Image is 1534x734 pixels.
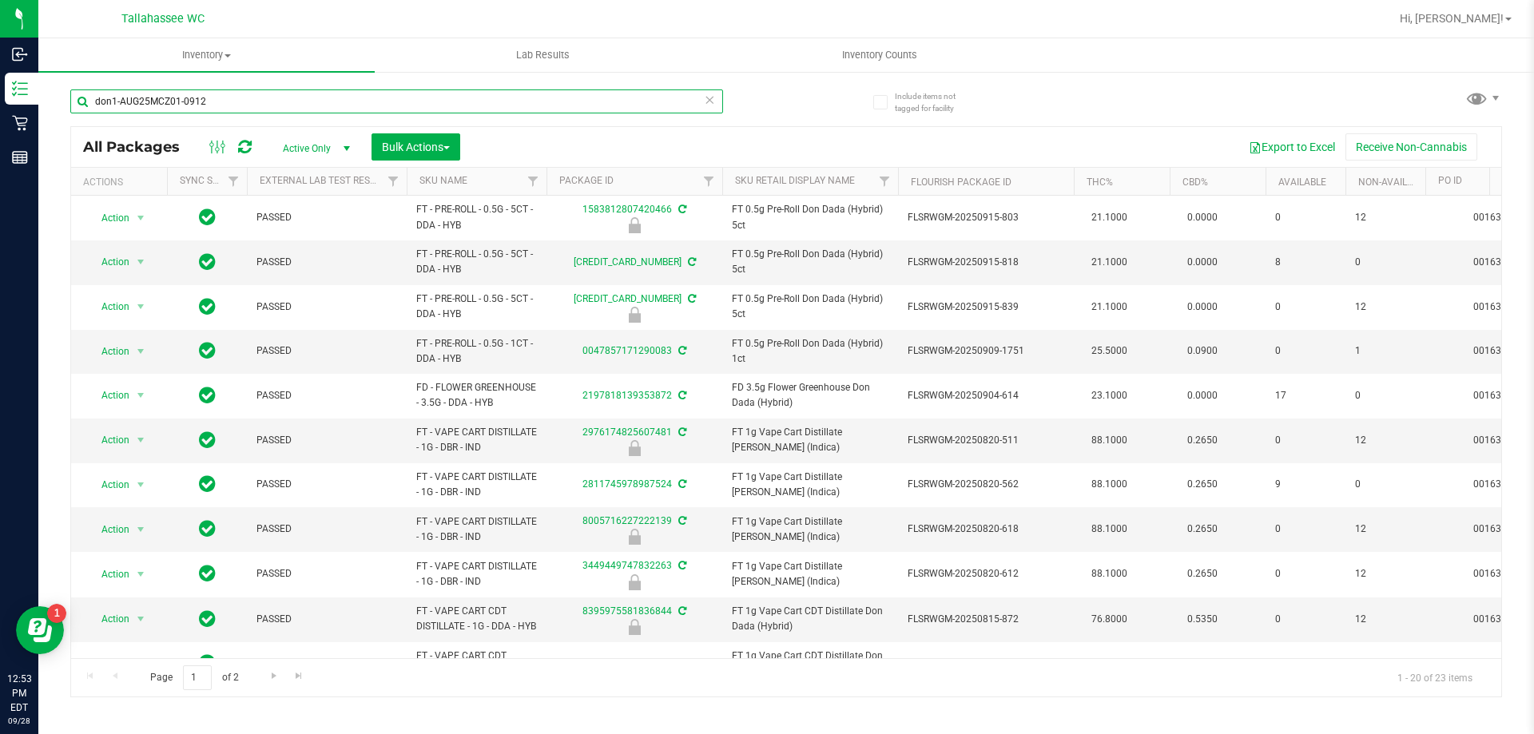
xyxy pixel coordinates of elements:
div: Newly Received [544,440,725,456]
span: PASSED [256,388,397,403]
span: 21.1000 [1083,206,1135,229]
span: Sync from Compliance System [676,478,686,490]
span: 0.0000 [1179,296,1226,319]
span: FLSRWGM-20250915-818 [908,255,1064,270]
span: PASSED [256,255,397,270]
span: select [131,340,151,363]
span: 9 [1275,656,1336,671]
span: FT 1g Vape Cart Distillate [PERSON_NAME] (Indica) [732,514,888,545]
span: select [131,429,151,451]
a: 00163492 [1473,568,1518,579]
span: 1 - 20 of 23 items [1385,665,1485,689]
span: 0 [1355,477,1416,492]
a: 00163501 [1473,301,1518,312]
span: Clear [704,89,715,110]
span: 12 [1355,566,1416,581]
a: Sku Retail Display Name [735,175,855,186]
a: Go to the next page [262,665,285,687]
span: FLSRWGM-20250909-1751 [908,343,1064,359]
span: 0.2650 [1179,518,1226,541]
a: 8395975581836844 [582,605,672,617]
span: Action [87,518,130,541]
span: 0 [1355,255,1416,270]
span: FLSRWGM-20250820-618 [908,522,1064,537]
span: Action [87,563,130,585]
span: Sync from Compliance System [686,293,696,304]
a: Filter [380,168,407,195]
span: FT - PRE-ROLL - 0.5G - 1CT - DDA - HYB [416,336,537,367]
inline-svg: Inbound [12,46,28,62]
span: Action [87,474,130,496]
span: FT 0.5g Pre-Roll Don Dada (Hybrid) 5ct [732,247,888,277]
span: 0 [1275,433,1336,448]
span: 0.0000 [1179,251,1226,274]
span: PASSED [256,477,397,492]
span: Action [87,296,130,318]
span: Inventory Counts [821,48,939,62]
span: Sync from Compliance System [676,204,686,215]
a: SKU Name [419,175,467,186]
span: Page of 2 [137,665,252,690]
a: 00163497 [1473,478,1518,490]
a: 00163492 [1473,613,1518,625]
span: 12 [1355,522,1416,537]
span: 0 [1275,612,1336,627]
span: FT - VAPE CART DISTILLATE - 1G - DBR - IND [416,559,537,589]
button: Bulk Actions [372,133,460,161]
span: 25.5000 [1083,339,1135,363]
a: Available [1278,177,1326,188]
span: 0 [1275,210,1336,225]
a: Lab Results [375,38,711,72]
div: Newly Received [544,529,725,545]
span: Sync from Compliance System [676,515,686,526]
span: FD - FLOWER GREENHOUSE - 3.5G - DDA - HYB [416,380,537,411]
span: PASSED [256,612,397,627]
span: In Sync [199,562,216,585]
a: 1583812807420466 [582,204,672,215]
inline-svg: Retail [12,115,28,131]
span: Action [87,429,130,451]
span: PASSED [256,656,397,671]
span: 12 [1355,210,1416,225]
span: select [131,563,151,585]
a: 2811745978987524 [582,478,672,490]
a: Flourish Package ID [911,177,1011,188]
span: 76.8000 [1083,652,1135,675]
div: Newly Received [544,307,725,323]
a: External Lab Test Result [260,175,385,186]
a: CBD% [1182,177,1208,188]
a: [CREDIT_CARD_NUMBER] [574,256,682,268]
span: 0.2650 [1179,473,1226,496]
span: FT 0.5g Pre-Roll Don Dada (Hybrid) 5ct [732,292,888,322]
span: 76.8000 [1083,608,1135,631]
span: Action [87,340,130,363]
span: FLSRWGM-20250915-803 [908,210,1064,225]
span: FT 1g Vape Cart Distillate [PERSON_NAME] (Indica) [732,425,888,455]
span: In Sync [199,518,216,540]
a: Filter [520,168,546,195]
span: FT - PRE-ROLL - 0.5G - 5CT - DDA - HYB [416,247,537,277]
span: 21.1000 [1083,251,1135,274]
span: Hi, [PERSON_NAME]! [1400,12,1504,25]
span: 0 [1275,300,1336,315]
span: In Sync [199,473,216,495]
span: In Sync [199,339,216,362]
a: 00163501 [1473,390,1518,401]
span: PASSED [256,433,397,448]
span: Sync from Compliance System [676,605,686,617]
span: FT 1g Vape Cart CDT Distillate Don Dada (Hybrid) [732,604,888,634]
button: Export to Excel [1238,133,1345,161]
span: select [131,474,151,496]
span: All Packages [83,138,196,156]
inline-svg: Reports [12,149,28,165]
iframe: Resource center [16,606,64,654]
iframe: Resource center unread badge [47,604,66,623]
a: 0047857171290083 [582,345,672,356]
span: 88.1000 [1083,473,1135,496]
span: 0 [1275,343,1336,359]
span: 88.1000 [1083,429,1135,452]
span: FT 0.5g Pre-Roll Don Dada (Hybrid) 1ct [732,336,888,367]
span: FLSRWGM-20250915-839 [908,300,1064,315]
span: FT - VAPE CART DISTILLATE - 1G - DBR - IND [416,470,537,500]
